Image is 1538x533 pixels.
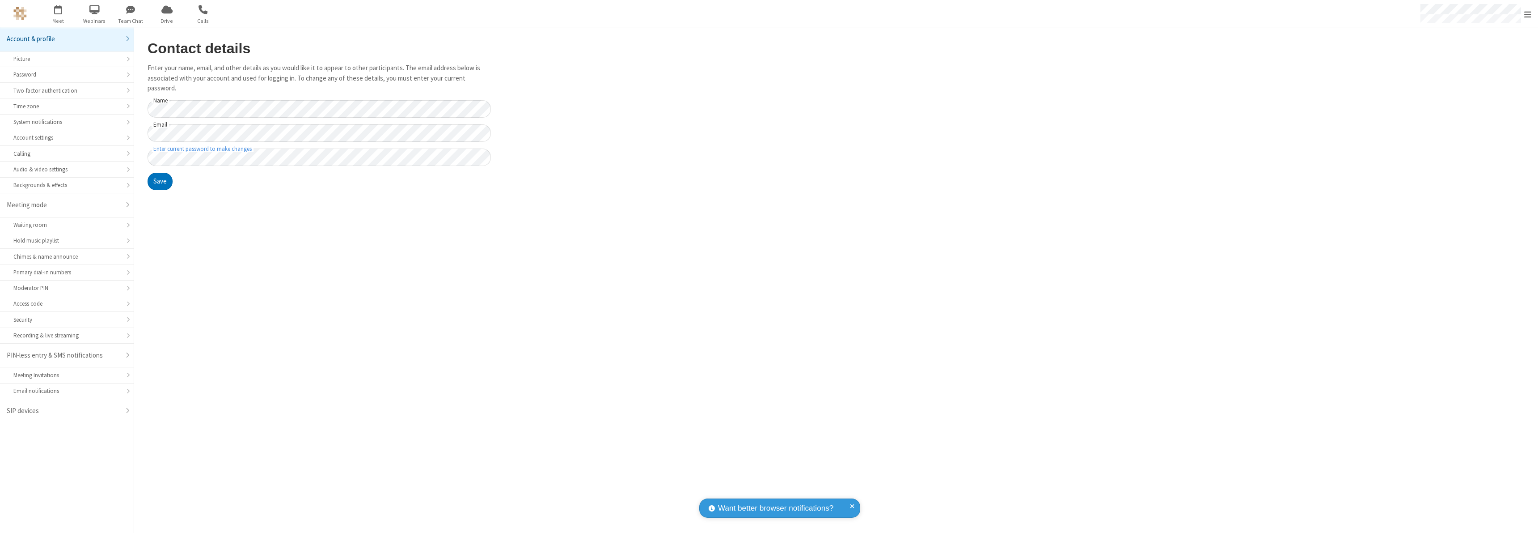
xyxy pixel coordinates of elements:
div: Chimes & name announce [13,252,120,261]
div: Email notifications [13,387,120,395]
div: SIP devices [7,406,120,416]
div: Audio & video settings [13,165,120,174]
span: Webinars [78,17,111,25]
div: Hold music playlist [13,236,120,245]
button: Save [148,173,173,191]
input: Enter current password to make changes [148,149,491,166]
iframe: Chat [1516,510,1531,527]
div: Calling [13,149,120,158]
div: Moderator PIN [13,284,120,292]
div: Two-factor authentication [13,86,120,95]
span: Calls [186,17,220,25]
input: Name [148,100,491,118]
div: Primary dial-in numbers [13,268,120,277]
span: Team Chat [114,17,148,25]
p: Enter your name, email, and other details as you would like it to appear to other participants. T... [148,63,491,94]
div: Waiting room [13,221,120,229]
div: Recording & live streaming [13,331,120,340]
div: System notifications [13,118,120,126]
div: Security [13,316,120,324]
div: Meeting Invitations [13,371,120,379]
div: Access code [13,299,120,308]
img: QA Selenium DO NOT DELETE OR CHANGE [13,7,27,20]
div: Time zone [13,102,120,111]
div: Backgrounds & effects [13,181,120,189]
span: Meet [42,17,75,25]
h2: Contact details [148,41,491,56]
div: PIN-less entry & SMS notifications [7,350,120,361]
div: Picture [13,55,120,63]
div: Account & profile [7,34,120,44]
div: Meeting mode [7,200,120,210]
span: Want better browser notifications? [718,503,833,514]
div: Password [13,70,120,79]
div: Account settings [13,133,120,142]
span: Drive [150,17,184,25]
input: Email [148,124,491,142]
